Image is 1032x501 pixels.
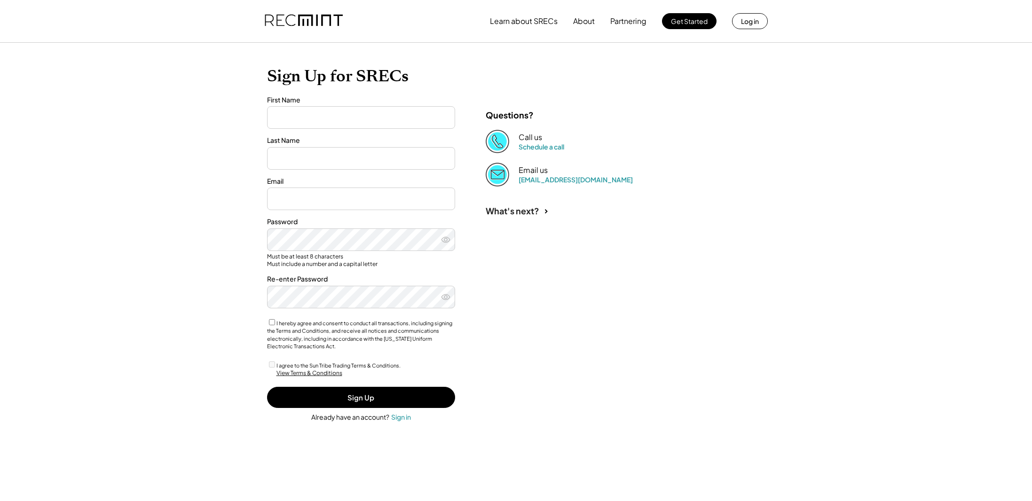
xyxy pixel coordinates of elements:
[662,13,717,29] button: Get Started
[267,253,455,267] div: Must be at least 8 characters Must include a number and a capital letter
[573,12,595,31] button: About
[267,66,765,86] h1: Sign Up for SRECs
[486,110,534,120] div: Questions?
[486,163,509,186] img: Email%202%403x.png
[265,5,343,37] img: recmint-logotype%403x.png
[267,95,455,105] div: First Name
[486,130,509,153] img: Phone%20copy%403x.png
[267,217,455,227] div: Password
[391,413,411,421] div: Sign in
[276,362,401,368] label: I agree to the Sun Tribe Trading Terms & Conditions.
[732,13,768,29] button: Log in
[267,320,452,350] label: I hereby agree and consent to conduct all transactions, including signing the Terms and Condition...
[490,12,558,31] button: Learn about SRECs
[610,12,646,31] button: Partnering
[267,177,455,186] div: Email
[267,136,455,145] div: Last Name
[267,387,455,408] button: Sign Up
[519,165,548,175] div: Email us
[276,369,342,377] div: View Terms & Conditions
[519,142,564,151] a: Schedule a call
[486,205,539,216] div: What's next?
[519,175,633,184] a: [EMAIL_ADDRESS][DOMAIN_NAME]
[311,413,389,422] div: Already have an account?
[519,133,542,142] div: Call us
[267,274,455,284] div: Re-enter Password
